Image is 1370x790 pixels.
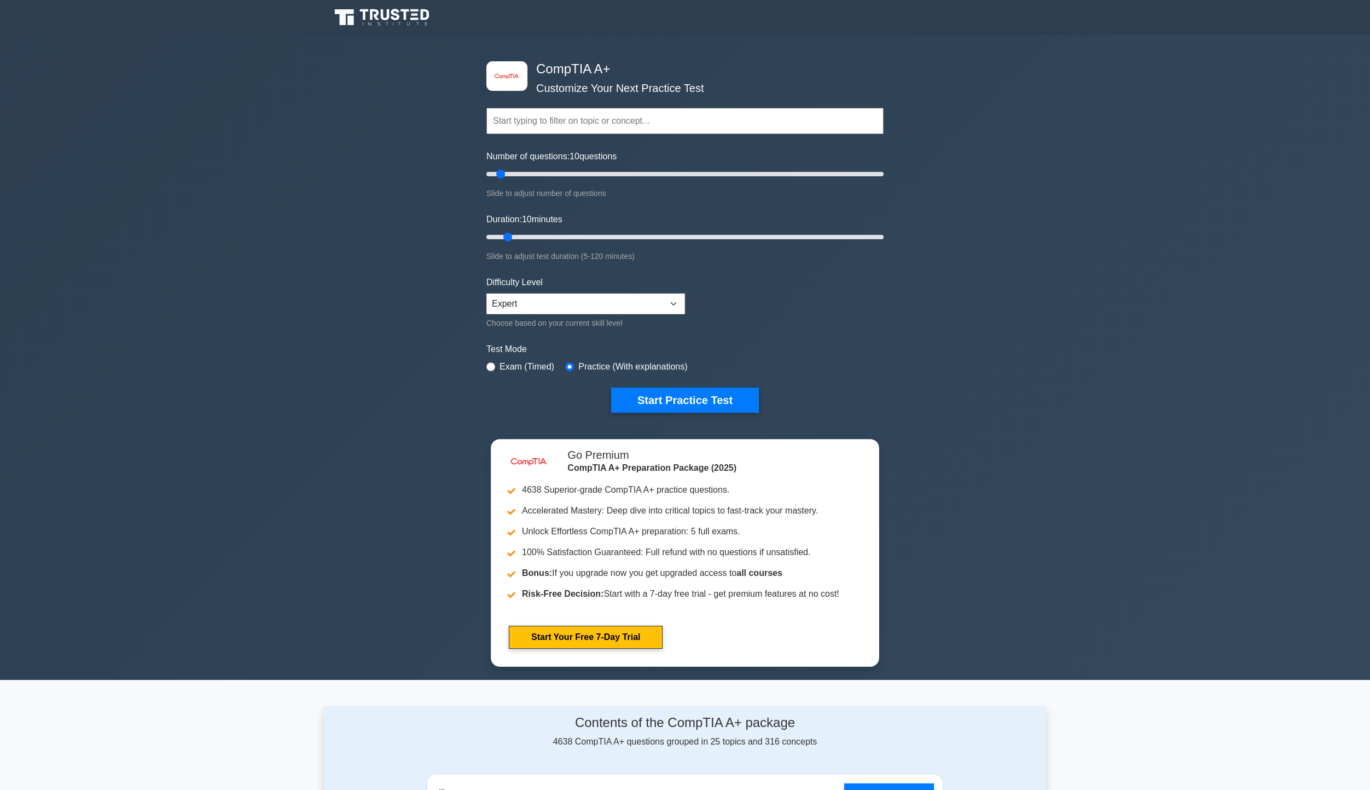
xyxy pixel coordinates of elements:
[427,715,943,731] h4: Contents of the CompTIA A+ package
[532,61,830,77] h4: CompTIA A+
[486,150,617,163] label: Number of questions: questions
[578,360,687,373] label: Practice (With explanations)
[486,250,884,263] div: Slide to adjust test duration (5-120 minutes)
[486,108,884,134] input: Start typing to filter on topic or concept...
[570,152,579,161] span: 10
[500,360,554,373] label: Exam (Timed)
[486,213,562,226] label: Duration: minutes
[486,187,884,200] div: Slide to adjust number of questions
[486,276,543,289] label: Difficulty Level
[611,388,759,413] button: Start Practice Test
[522,215,532,224] span: 10
[427,715,943,748] div: 4638 CompTIA A+ questions grouped in 25 topics and 316 concepts
[486,343,884,356] label: Test Mode
[486,316,685,330] div: Choose based on your current skill level
[509,626,663,649] a: Start Your Free 7-Day Trial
